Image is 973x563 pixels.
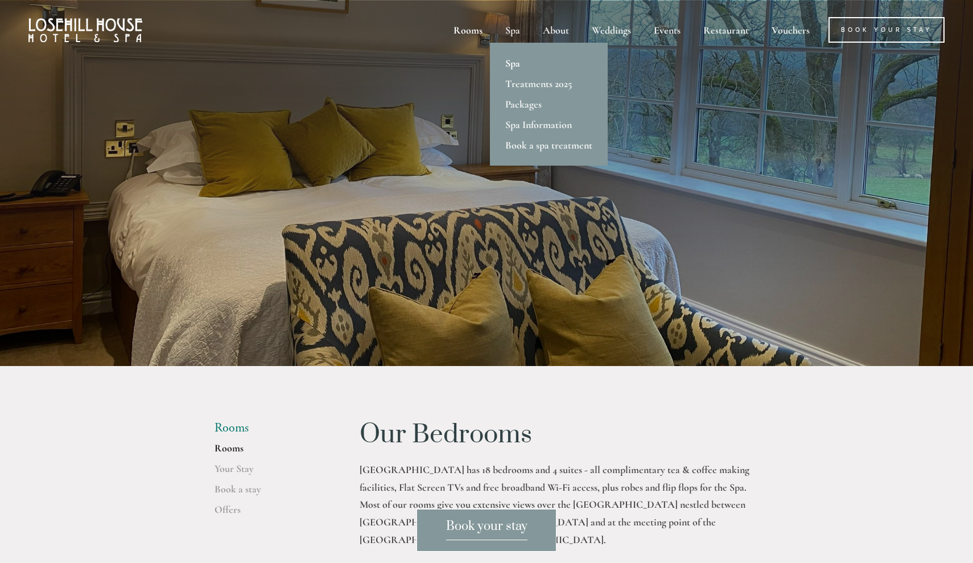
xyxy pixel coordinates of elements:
[215,462,323,483] a: Your Stay
[215,483,323,503] a: Book a stay
[417,509,556,552] a: Book your stay
[828,17,945,43] a: Book Your Stay
[761,17,820,43] a: Vouchers
[533,17,579,43] div: About
[644,17,691,43] div: Events
[28,18,142,42] img: Losehill House
[443,17,493,43] div: Rooms
[490,94,608,114] a: Packages
[490,135,608,155] a: Book a spa treatment
[693,17,759,43] div: Restaurant
[360,421,758,449] h1: Our Bedrooms
[215,503,323,524] a: Offers
[490,73,608,94] a: Treatments 2025
[215,421,323,435] li: Rooms
[490,114,608,135] a: Spa Information
[215,442,323,462] a: Rooms
[360,461,758,548] p: [GEOGRAPHIC_DATA] has 18 bedrooms and 4 suites - all complimentary tea & coffee making facilities...
[446,519,527,540] span: Book your stay
[495,17,530,43] div: Spa
[582,17,641,43] div: Weddings
[490,53,608,73] a: Spa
